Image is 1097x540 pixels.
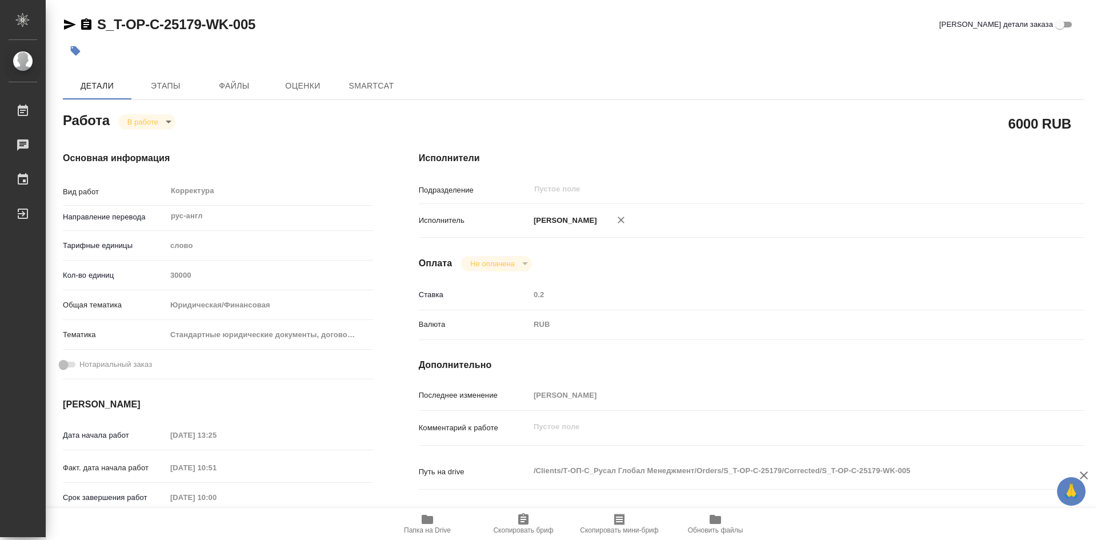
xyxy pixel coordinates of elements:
div: RUB [530,315,1029,334]
p: Общая тематика [63,299,166,311]
p: Ставка [419,289,530,301]
span: Файлы [207,79,262,93]
div: слово [166,236,373,255]
button: Скопировать ссылку для ЯМессенджера [63,18,77,31]
button: Добавить тэг [63,38,88,63]
button: Скопировать мини-бриф [571,508,667,540]
input: Пустое поле [530,286,1029,303]
p: Тарифные единицы [63,240,166,251]
p: Вид работ [63,186,166,198]
button: Скопировать ссылку [79,18,93,31]
button: Не оплачена [467,259,518,269]
input: Пустое поле [166,267,373,283]
span: Этапы [138,79,193,93]
h4: Оплата [419,257,453,270]
p: Комментарий к работе [419,422,530,434]
a: S_T-OP-C-25179-WK-005 [97,17,255,32]
span: SmartCat [344,79,399,93]
div: Юридическая/Финансовая [166,295,373,315]
span: [PERSON_NAME] детали заказа [939,19,1053,30]
span: Детали [70,79,125,93]
h4: Исполнители [419,151,1084,165]
span: Оценки [275,79,330,93]
textarea: /Clients/Т-ОП-С_Русал Глобал Менеджмент/Orders/S_T-OP-C-25179/Corrected/S_T-OP-C-25179-WK-005 [530,461,1029,481]
p: Факт. дата начала работ [63,462,166,474]
p: Валюта [419,319,530,330]
div: Стандартные юридические документы, договоры, уставы [166,325,373,345]
span: 🙏 [1062,479,1081,503]
p: [PERSON_NAME] [530,215,597,226]
h2: 6000 RUB [1008,114,1071,133]
h4: Основная информация [63,151,373,165]
button: Удалить исполнителя [608,207,634,233]
button: Скопировать бриф [475,508,571,540]
h4: [PERSON_NAME] [63,398,373,411]
span: Нотариальный заказ [79,359,152,370]
p: Исполнитель [419,215,530,226]
span: Скопировать мини-бриф [580,526,658,534]
p: Подразделение [419,185,530,196]
input: Пустое поле [533,182,1002,196]
input: Пустое поле [166,489,266,506]
p: Путь на drive [419,466,530,478]
div: В работе [118,114,175,130]
div: В работе [461,256,531,271]
button: В работе [124,117,162,127]
span: Папка на Drive [404,526,451,534]
p: Срок завершения работ [63,492,166,503]
p: Направление перевода [63,211,166,223]
p: Последнее изменение [419,390,530,401]
p: Тематика [63,329,166,341]
input: Пустое поле [530,387,1029,403]
h2: Работа [63,109,110,130]
p: Кол-во единиц [63,270,166,281]
button: 🙏 [1057,477,1086,506]
input: Пустое поле [166,459,266,476]
span: Скопировать бриф [493,526,553,534]
p: Дата начала работ [63,430,166,441]
input: Пустое поле [166,427,266,443]
span: Обновить файлы [688,526,743,534]
button: Папка на Drive [379,508,475,540]
h4: Дополнительно [419,358,1084,372]
button: Обновить файлы [667,508,763,540]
